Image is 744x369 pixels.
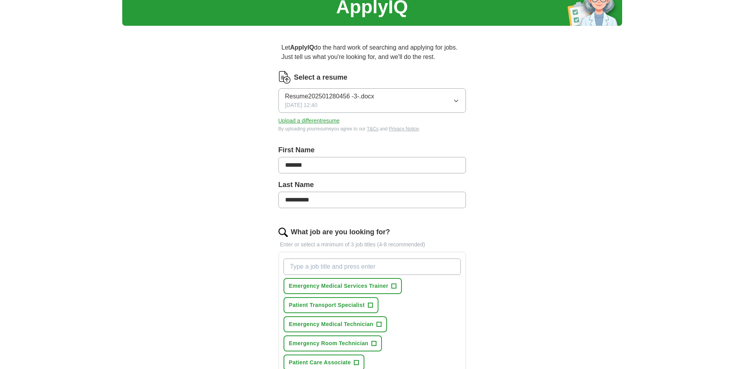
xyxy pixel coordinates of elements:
span: Emergency Room Technician [289,339,369,348]
div: By uploading your resume you agree to our and . [278,125,466,132]
span: Patient Care Associate [289,358,351,367]
span: Resume202501280456 -3-.docx [285,92,375,101]
button: Resume202501280456 -3-.docx[DATE] 12:40 [278,88,466,113]
button: Emergency Medical Technician [284,316,387,332]
button: Emergency Medical Services Trainer [284,278,402,294]
a: T&Cs [367,126,378,132]
strong: ApplyIQ [290,44,314,51]
input: Type a job title and press enter [284,258,461,275]
label: What job are you looking for? [291,227,390,237]
span: Emergency Medical Technician [289,320,374,328]
label: Last Name [278,180,466,190]
button: Patient Transport Specialist [284,297,378,313]
a: Privacy Notice [389,126,419,132]
p: Let do the hard work of searching and applying for jobs. Just tell us what you're looking for, an... [278,40,466,65]
span: Patient Transport Specialist [289,301,365,309]
label: First Name [278,145,466,155]
button: Emergency Room Technician [284,335,382,351]
span: [DATE] 12:40 [285,101,318,109]
label: Select a resume [294,72,348,83]
img: CV Icon [278,71,291,84]
img: search.png [278,228,288,237]
span: Emergency Medical Services Trainer [289,282,389,290]
p: Enter or select a minimum of 3 job titles (4-8 recommended) [278,241,466,249]
button: Upload a differentresume [278,117,340,125]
